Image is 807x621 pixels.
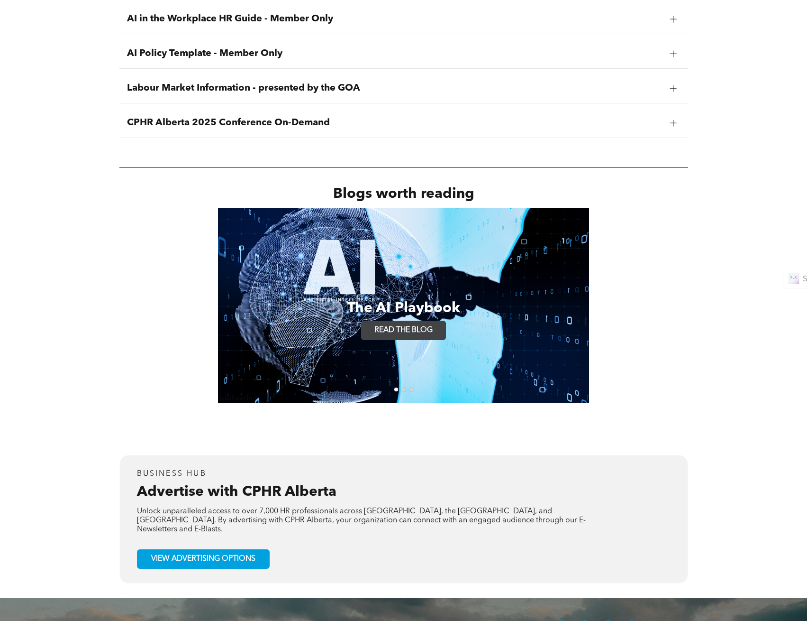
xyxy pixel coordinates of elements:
span: CPHR Alberta 2025 Conference On-Demand [127,117,662,129]
h3: The AI Playbook [347,300,460,317]
a: VIEW ADVERTISING OPTIONS [137,549,270,569]
button: go to slide 2 [402,388,406,391]
span: AI in the Workplace HR Guide - Member Only [127,13,662,25]
span: Unlock unparalleled access to over 7,000 HR professionals across [GEOGRAPHIC_DATA], the [GEOGRAPH... [137,508,586,533]
button: go to slide 1 [394,388,398,391]
span: Blogs worth reading [333,187,474,201]
span: Advertise with CPHR Alberta [137,485,336,499]
a: READ THE BLOG [361,321,446,340]
span: READ THE BLOG [371,321,436,340]
span: AI Policy Template - Member Only [127,48,662,59]
button: go to slide 3 [409,388,413,391]
span: VIEW ADVERTISING OPTIONS [151,555,255,564]
span: BUSINESS HUB [137,470,207,478]
span: Labour Market Information - presented by the GOA [127,83,662,94]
